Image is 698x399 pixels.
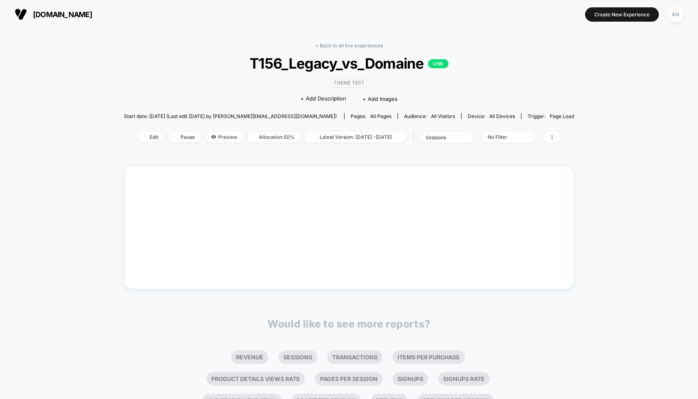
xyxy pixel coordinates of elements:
button: [DOMAIN_NAME] [12,8,95,21]
li: Transactions [327,350,382,364]
span: Allocation: 50% [247,132,301,143]
span: Start date: [DATE] (Last edit [DATE] by [PERSON_NAME][EMAIL_ADDRESS][DOMAIN_NAME]) [124,113,337,119]
li: Sessions [278,350,317,364]
span: Latest Version: [DATE] - [DATE] [305,132,407,143]
span: All Visitors [431,113,455,119]
div: Audience: [404,113,455,119]
div: Pages: [351,113,391,119]
p: LIVE [428,59,448,68]
li: Product Details Views Rate [206,372,305,386]
a: < Back to all live experiences [315,42,383,49]
img: Visually logo [15,8,27,20]
span: T156_Legacy_vs_Domaine [146,55,551,72]
li: Signups [393,372,428,386]
span: Device: [461,113,521,119]
span: Pause [168,132,201,143]
span: all devices [489,113,515,119]
div: AN [667,7,683,22]
div: No Filter [488,134,520,140]
span: Theme Test [330,78,368,87]
button: Create New Experience [585,7,659,22]
li: Signups Rate [438,372,490,386]
span: Edit [137,132,164,143]
button: AN [665,6,686,23]
span: Page Load [550,113,574,119]
div: sessions [426,134,458,140]
li: Pages Per Session [315,372,382,386]
span: all pages [370,113,391,119]
span: [DOMAIN_NAME] [33,10,92,19]
li: Items Per Purchase [393,350,465,364]
span: Preview [205,132,243,143]
li: Revenue [231,350,268,364]
span: | [411,132,420,143]
p: Would like to see more reports? [267,318,431,330]
span: + Add Description [300,95,346,103]
span: + Add Images [362,96,398,102]
div: Trigger: [528,113,574,119]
